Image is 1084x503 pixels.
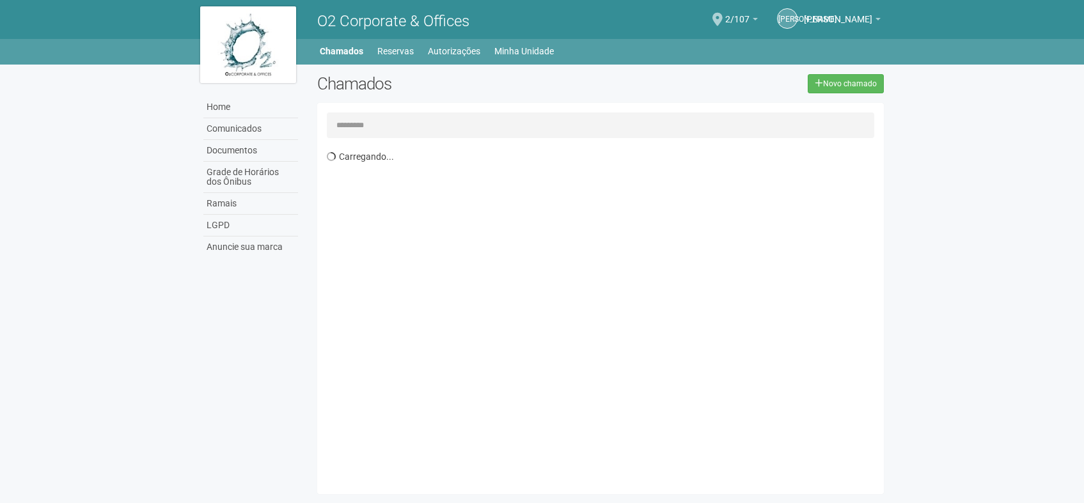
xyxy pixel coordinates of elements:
a: Comunicados [203,118,298,140]
span: 2/107 [725,2,750,24]
span: O2 Corporate & Offices [317,12,469,30]
a: Home [203,97,298,118]
a: Grade de Horários dos Ônibus [203,162,298,193]
a: LGPD [203,215,298,236]
h2: Chamados [317,74,542,93]
a: Documentos [203,140,298,162]
a: Reservas [377,42,414,60]
a: [PERSON_NAME] [777,8,797,29]
a: Minha Unidade [494,42,554,60]
span: Juliana Oliveira [804,2,872,24]
a: Autorizações [428,42,480,60]
a: Novo chamado [808,74,884,93]
a: Chamados [320,42,363,60]
a: 2/107 [725,16,758,26]
div: Carregando... [327,144,884,484]
a: Ramais [203,193,298,215]
a: Anuncie sua marca [203,236,298,258]
a: [PERSON_NAME] [804,16,881,26]
img: logo.jpg [200,6,296,83]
